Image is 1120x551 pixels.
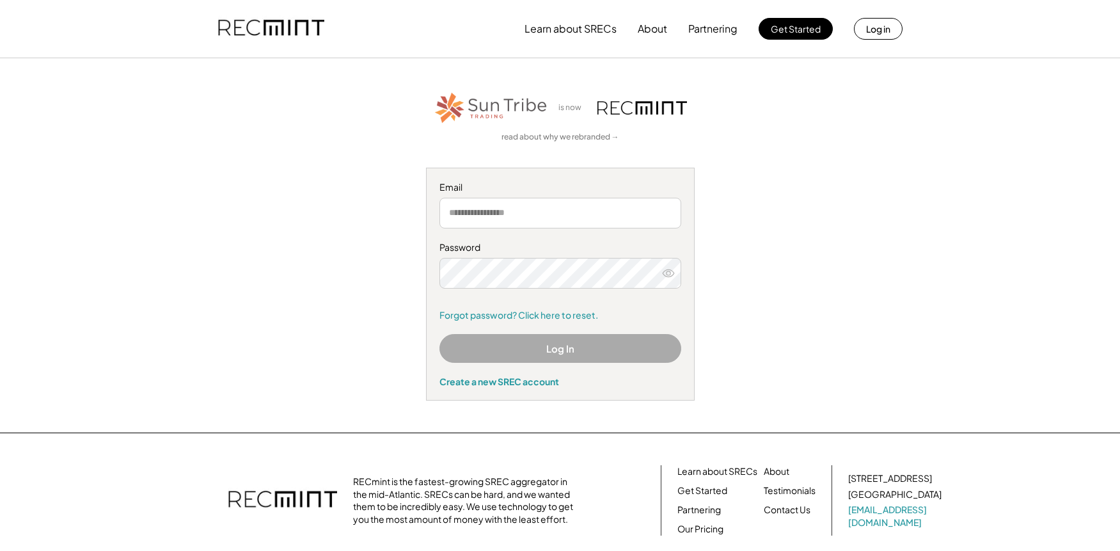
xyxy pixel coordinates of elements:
button: About [638,16,667,42]
div: Email [439,181,681,194]
button: Partnering [688,16,737,42]
button: Log In [439,334,681,363]
div: [STREET_ADDRESS] [848,472,932,485]
a: Get Started [677,484,727,497]
img: STT_Horizontal_Logo%2B-%2BColor.png [434,90,549,125]
button: Log in [854,18,903,40]
a: Learn about SRECs [677,465,757,478]
a: Our Pricing [677,523,723,536]
a: Forgot password? Click here to reset. [439,309,681,322]
div: is now [555,102,591,113]
div: RECmint is the fastest-growing SREC aggregator in the mid-Atlantic. SRECs can be hard, and we wan... [353,475,580,525]
a: [EMAIL_ADDRESS][DOMAIN_NAME] [848,504,944,529]
img: recmint-logotype%403x.png [218,7,324,51]
img: recmint-logotype%403x.png [597,101,687,115]
a: Partnering [677,504,721,516]
button: Get Started [759,18,833,40]
a: Contact Us [764,504,810,516]
div: Password [439,241,681,254]
a: Testimonials [764,484,816,497]
button: Learn about SRECs [525,16,617,42]
a: About [764,465,789,478]
img: recmint-logotype%403x.png [228,478,337,523]
a: read about why we rebranded → [501,132,619,143]
div: [GEOGRAPHIC_DATA] [848,488,942,501]
div: Create a new SREC account [439,376,681,387]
